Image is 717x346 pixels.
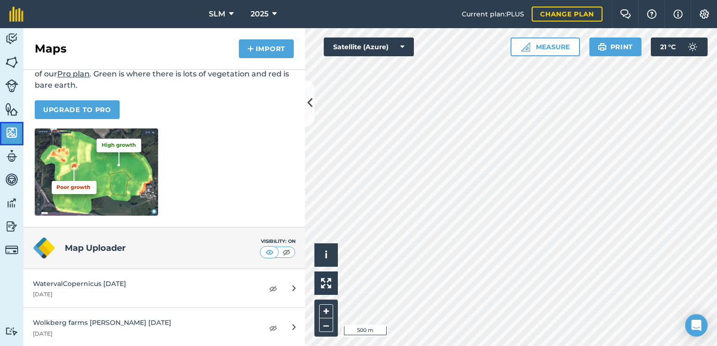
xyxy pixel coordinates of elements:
[35,41,67,56] h2: Maps
[660,38,676,56] span: 21 ° C
[325,249,328,261] span: i
[646,9,657,19] img: A question mark icon
[33,278,254,289] div: WatervalCopernicus [DATE]
[673,8,683,20] img: svg+xml;base64,PHN2ZyB4bWxucz0iaHR0cDovL3d3dy53My5vcmcvMjAwMC9zdmciIHdpZHRoPSIxNyIgaGVpZ2h0PSIxNy...
[264,248,275,257] img: svg+xml;base64,PHN2ZyB4bWxucz0iaHR0cDovL3d3dy53My5vcmcvMjAwMC9zdmciIHdpZHRoPSI1MCIgaGVpZ2h0PSI0MC...
[33,330,254,338] div: [DATE]
[209,8,225,20] span: SLM
[33,237,55,259] img: logo
[319,318,333,332] button: –
[699,9,710,19] img: A cog icon
[5,126,18,140] img: svg+xml;base64,PHN2ZyB4bWxucz0iaHR0cDovL3d3dy53My5vcmcvMjAwMC9zdmciIHdpZHRoPSI1NiIgaGVpZ2h0PSI2MC...
[598,41,607,53] img: svg+xml;base64,PHN2ZyB4bWxucz0iaHR0cDovL3d3dy53My5vcmcvMjAwMC9zdmciIHdpZHRoPSIxOSIgaGVpZ2h0PSIyNC...
[251,8,268,20] span: 2025
[260,238,296,245] div: Visibility: On
[57,69,90,78] a: Pro plan
[321,278,331,288] img: Four arrows, one pointing top left, one top right, one bottom right and the last bottom left
[314,243,338,267] button: i
[683,38,702,56] img: svg+xml;base64,PD94bWwgdmVyc2lvbj0iMS4wIiBlbmNvZGluZz0idXRmLTgiPz4KPCEtLSBHZW5lcmF0b3I6IEFkb2JlIE...
[324,38,414,56] button: Satellite (Azure)
[511,38,580,56] button: Measure
[5,196,18,210] img: svg+xml;base64,PD94bWwgdmVyc2lvbj0iMS4wIiBlbmNvZGluZz0idXRmLTgiPz4KPCEtLSBHZW5lcmF0b3I6IEFkb2JlIE...
[620,9,631,19] img: Two speech bubbles overlapping with the left bubble in the forefront
[319,304,333,318] button: +
[521,42,530,52] img: Ruler icon
[5,79,18,92] img: svg+xml;base64,PD94bWwgdmVyc2lvbj0iMS4wIiBlbmNvZGluZz0idXRmLTgiPz4KPCEtLSBHZW5lcmF0b3I6IEFkb2JlIE...
[239,39,294,58] button: Import
[5,32,18,46] img: svg+xml;base64,PD94bWwgdmVyc2lvbj0iMS4wIiBlbmNvZGluZz0idXRmLTgiPz4KPCEtLSBHZW5lcmF0b3I6IEFkb2JlIE...
[651,38,708,56] button: 21 °C
[5,55,18,69] img: svg+xml;base64,PHN2ZyB4bWxucz0iaHR0cDovL3d3dy53My5vcmcvMjAwMC9zdmciIHdpZHRoPSI1NiIgaGVpZ2h0PSI2MC...
[5,243,18,256] img: svg+xml;base64,PD94bWwgdmVyc2lvbj0iMS4wIiBlbmNvZGluZz0idXRmLTgiPz4KPCEtLSBHZW5lcmF0b3I6IEFkb2JlIE...
[35,100,120,119] a: Upgrade to Pro
[33,317,254,328] div: Wolkberg farms [PERSON_NAME] [DATE]
[532,7,603,22] a: Change plan
[5,327,18,336] img: svg+xml;base64,PD94bWwgdmVyc2lvbj0iMS4wIiBlbmNvZGluZz0idXRmLTgiPz4KPCEtLSBHZW5lcmF0b3I6IEFkb2JlIE...
[462,9,524,19] span: Current plan : PLUS
[5,219,18,233] img: svg+xml;base64,PD94bWwgdmVyc2lvbj0iMS4wIiBlbmNvZGluZz0idXRmLTgiPz4KPCEtLSBHZW5lcmF0b3I6IEFkb2JlIE...
[281,248,292,257] img: svg+xml;base64,PHN2ZyB4bWxucz0iaHR0cDovL3d3dy53My5vcmcvMjAwMC9zdmciIHdpZHRoPSI1MCIgaGVpZ2h0PSI0MC...
[5,102,18,116] img: svg+xml;base64,PHN2ZyB4bWxucz0iaHR0cDovL3d3dy53My5vcmcvMjAwMC9zdmciIHdpZHRoPSI1NiIgaGVpZ2h0PSI2MC...
[23,269,305,308] a: WatervalCopernicus [DATE][DATE]
[685,314,708,337] div: Open Intercom Messenger
[269,283,277,294] img: svg+xml;base64,PHN2ZyB4bWxucz0iaHR0cDovL3d3dy53My5vcmcvMjAwMC9zdmciIHdpZHRoPSIxOCIgaGVpZ2h0PSIyNC...
[247,43,254,54] img: svg+xml;base64,PHN2ZyB4bWxucz0iaHR0cDovL3d3dy53My5vcmcvMjAwMC9zdmciIHdpZHRoPSIxNCIgaGVpZ2h0PSIyNC...
[35,57,294,91] p: Field Health lets you see vegetation levels in your fields and is part of our . Green is where th...
[589,38,642,56] button: Print
[9,7,23,22] img: fieldmargin Logo
[269,322,277,333] img: svg+xml;base64,PHN2ZyB4bWxucz0iaHR0cDovL3d3dy53My5vcmcvMjAwMC9zdmciIHdpZHRoPSIxOCIgaGVpZ2h0PSIyNC...
[5,149,18,163] img: svg+xml;base64,PD94bWwgdmVyc2lvbj0iMS4wIiBlbmNvZGluZz0idXRmLTgiPz4KPCEtLSBHZW5lcmF0b3I6IEFkb2JlIE...
[33,291,254,298] div: [DATE]
[5,173,18,187] img: svg+xml;base64,PD94bWwgdmVyc2lvbj0iMS4wIiBlbmNvZGluZz0idXRmLTgiPz4KPCEtLSBHZW5lcmF0b3I6IEFkb2JlIE...
[65,241,260,255] h4: Map Uploader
